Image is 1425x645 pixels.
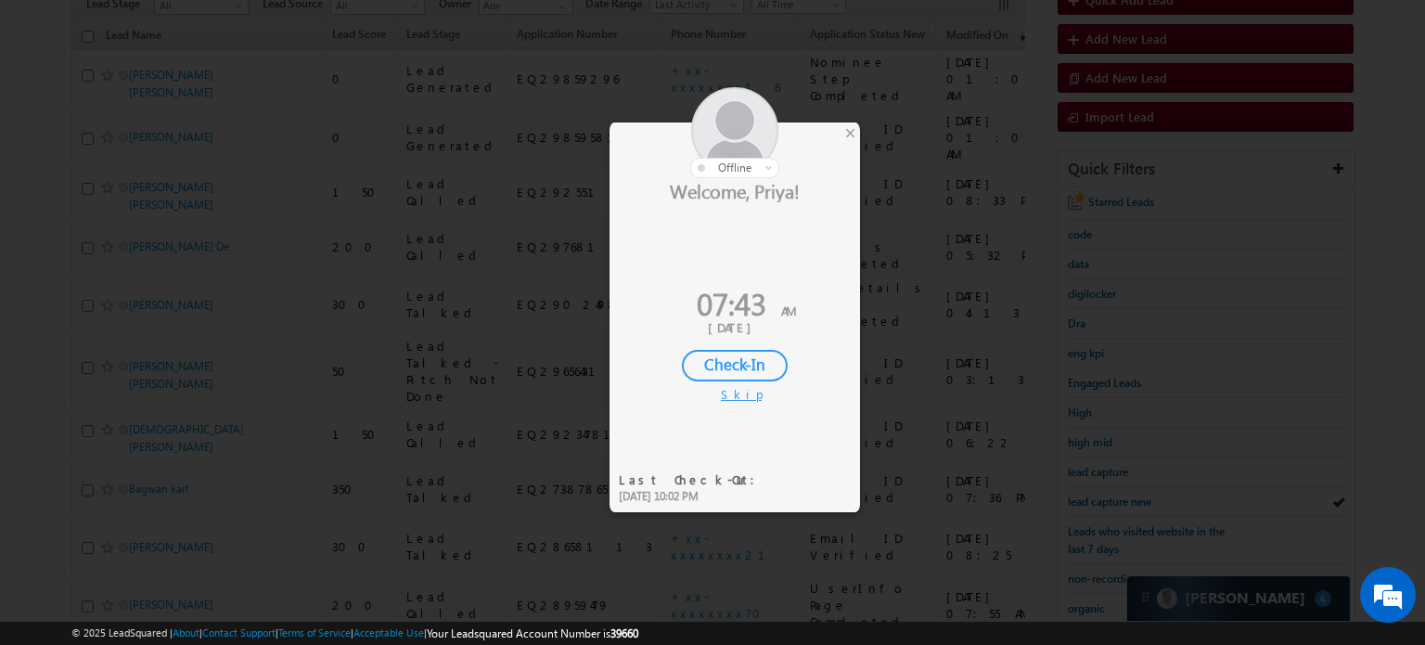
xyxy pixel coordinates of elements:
[841,123,860,143] div: ×
[619,471,766,488] div: Last Check-Out:
[353,626,424,639] a: Acceptable Use
[781,303,796,318] span: AM
[610,626,638,640] span: 39660
[623,319,846,336] div: [DATE]
[697,282,766,324] span: 07:43
[682,350,788,381] div: Check-In
[718,161,751,174] span: offline
[173,626,199,639] a: About
[427,626,638,640] span: Your Leadsquared Account Number is
[202,626,276,639] a: Contact Support
[619,488,766,505] div: [DATE] 10:02 PM
[610,178,860,202] div: Welcome, Priya!
[278,626,351,639] a: Terms of Service
[721,386,749,403] div: Skip
[71,625,638,642] span: © 2025 LeadSquared | | | | |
